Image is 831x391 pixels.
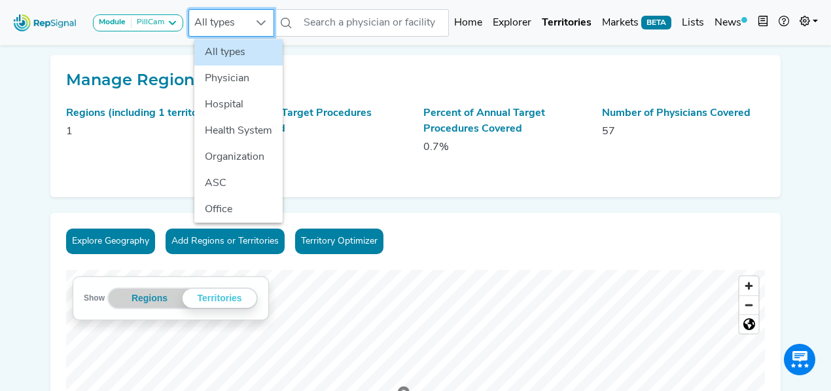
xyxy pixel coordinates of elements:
[423,140,586,155] p: 0.7%
[423,105,586,137] div: Percent of Annual Target Procedures Covered
[739,315,758,333] span: Reset zoom
[739,295,758,314] button: Zoom out
[537,10,597,36] a: Territories
[166,229,285,254] button: Add Regions or Territories
[194,92,283,118] li: Hospital
[194,118,283,144] li: Health System
[99,18,126,26] strong: Module
[487,10,537,36] a: Explorer
[66,124,229,140] p: 1
[116,289,183,308] button: Regions
[752,10,773,36] button: Intel Book
[677,10,709,36] a: Lists
[183,289,256,308] div: Territories
[93,14,183,31] button: ModulePillCam
[66,105,229,121] div: Regions (including 1 territories)
[84,291,105,305] label: Show
[194,39,283,65] li: All types
[189,10,249,36] span: All types
[295,229,383,254] a: Territory Optimizer
[739,296,758,314] span: Zoom out
[66,229,155,254] button: Explore Geography
[298,9,449,37] input: Search a physician or facility
[449,10,487,36] a: Home
[245,140,408,155] p: 854
[194,196,283,223] li: Office
[739,314,758,333] button: Reset bearing to north
[641,16,671,29] span: BETA
[132,18,164,28] div: PillCam
[597,10,677,36] a: MarketsBETA
[739,276,758,295] button: Zoom in
[66,71,765,90] h2: Manage Regions
[245,105,408,137] div: Annual Target Procedures Covered
[194,144,283,170] li: Organization
[602,124,765,140] p: 57
[194,65,283,92] li: Physician
[602,105,765,121] div: Number of Physicians Covered
[709,10,752,36] a: News
[194,170,283,196] li: ASC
